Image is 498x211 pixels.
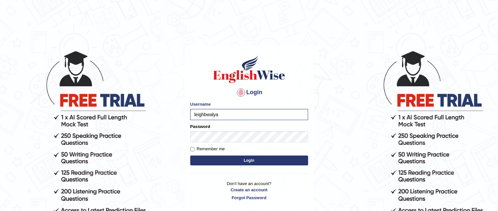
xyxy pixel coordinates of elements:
label: Password [190,123,210,130]
label: Remember me [190,146,225,152]
p: Don't have an account? [190,180,308,201]
label: Username [190,101,211,107]
a: Forgot Password [190,195,308,201]
input: Remember me [190,147,194,151]
img: Logo of English Wise sign in for intelligent practice with AI [212,54,286,84]
a: Create an account [190,187,308,193]
h4: Login [190,87,308,98]
button: Login [190,156,308,165]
